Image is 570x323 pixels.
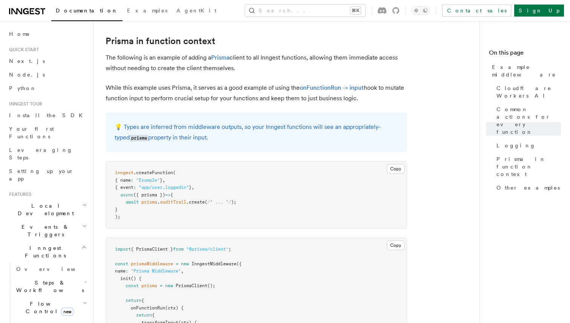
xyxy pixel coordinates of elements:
span: Cloudflare Workers AI [496,84,561,100]
span: ({ prisma }) [133,192,165,197]
span: , [181,268,184,274]
a: Logging [493,139,561,152]
span: Inngest Functions [6,244,81,259]
span: ); [231,199,236,205]
span: ( [173,170,176,175]
span: onFunctionRun [131,305,165,311]
a: Leveraging Steps [6,143,89,164]
span: "Prisma Middleware" [131,268,181,274]
span: = [176,261,178,266]
span: Local Development [6,202,82,217]
span: , [192,185,194,190]
span: Flow Control [13,300,83,315]
span: Leveraging Steps [9,147,73,161]
kbd: ⌘K [350,7,361,14]
span: } [160,178,162,183]
span: Overview [16,266,94,272]
a: Contact sales [442,5,511,17]
span: . [157,199,160,205]
span: { [141,298,144,303]
span: Home [9,30,30,38]
button: Copy [387,240,405,250]
a: Next.js [6,54,89,68]
span: : [131,178,133,183]
p: The following is an example of adding a client to all Inngest functions, allowing them immediate ... [106,52,407,73]
span: name [115,268,126,274]
a: Prisma [211,54,230,61]
a: Home [6,27,89,41]
span: : [133,185,136,190]
span: Install the SDK [9,112,87,118]
span: prisma [141,199,157,205]
span: { [152,312,155,318]
a: Prisma in function context [106,36,215,46]
span: return [136,312,152,318]
span: import [115,246,131,252]
a: Prisma in function context [493,152,561,181]
span: ); [115,214,120,219]
span: Steps & Workflows [13,279,84,294]
span: prisma [141,283,157,288]
span: (); [207,283,215,288]
a: Cloudflare Workers AI [493,81,561,103]
span: ; [228,246,231,252]
a: Node.js [6,68,89,81]
span: await [126,199,139,205]
span: .createFunction [133,170,173,175]
a: Common actions for every function [493,103,561,139]
button: Local Development [6,199,89,220]
a: Examples [123,2,172,20]
span: InngestMiddleware [192,261,236,266]
a: Documentation [51,2,123,21]
span: Events & Triggers [6,223,82,238]
p: 💡 Types are inferred from middleware outputs, so your Inngest functions will see an appropriately... [115,122,398,143]
span: Quick start [6,47,39,53]
span: const [126,283,139,288]
span: AgentKit [176,8,216,14]
a: Sign Up [514,5,564,17]
span: { event [115,185,133,190]
span: prismaMiddleware [131,261,173,266]
a: onFunctionRun -> input [300,84,364,91]
span: return [126,298,141,303]
span: () { [131,276,141,281]
span: } [189,185,192,190]
span: } [115,207,118,212]
button: Toggle dark mode [412,6,430,15]
button: Steps & Workflows [13,276,89,297]
span: Documentation [56,8,118,14]
span: init [120,276,131,281]
span: const [115,261,128,266]
a: AgentKit [172,2,221,20]
span: { PrismaClient } [131,246,173,252]
p: While this example uses Prisma, it serves as a good example of using the hook to mutate function ... [106,83,407,104]
span: = [160,283,162,288]
span: Common actions for every function [496,106,561,136]
span: Inngest tour [6,101,42,107]
a: Example middleware [489,60,561,81]
span: Prisma in function context [496,155,561,178]
span: async [120,192,133,197]
span: Other examples [496,184,560,191]
a: Install the SDK [6,109,89,122]
a: Setting up your app [6,164,89,185]
span: Python [9,85,37,91]
span: (ctx) { [165,305,184,311]
span: new [165,283,173,288]
button: Events & Triggers [6,220,89,241]
span: Next.js [9,58,45,64]
span: Node.js [9,72,45,78]
button: Flow Controlnew [13,297,89,318]
span: { name [115,178,131,183]
span: , [162,178,165,183]
span: : [126,268,128,274]
span: ( [205,199,207,205]
span: => [165,192,170,197]
span: Setting up your app [9,168,74,182]
span: Example middleware [492,63,561,78]
span: "Example" [136,178,160,183]
span: auditTrail [160,199,186,205]
a: Python [6,81,89,95]
span: PrismaClient [176,283,207,288]
span: Features [6,191,31,197]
